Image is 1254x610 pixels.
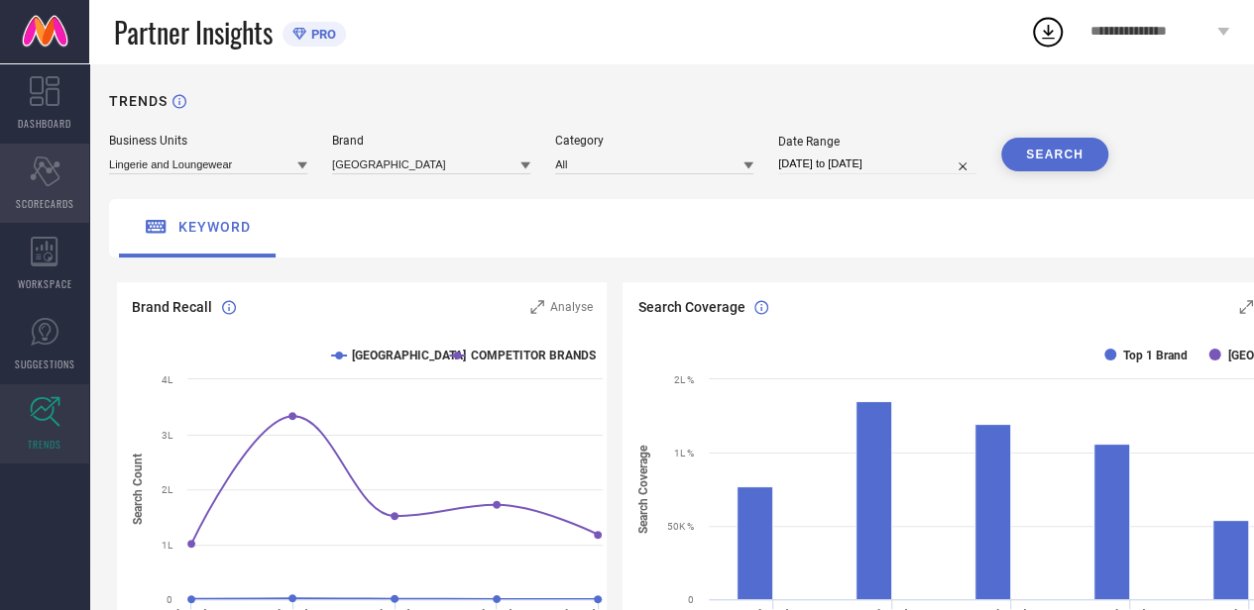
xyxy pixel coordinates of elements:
[132,299,212,315] span: Brand Recall
[162,540,173,551] text: 1L
[28,437,61,452] span: TRENDS
[549,300,592,314] span: Analyse
[636,445,650,534] tspan: Search Coverage
[688,594,694,605] text: 0
[530,300,544,314] svg: Zoom
[667,521,694,532] text: 50K %
[16,196,74,211] span: SCORECARDS
[470,349,595,362] text: COMPETITOR BRANDS
[109,134,307,148] div: Business Units
[167,594,172,605] text: 0
[306,27,336,42] span: PRO
[109,93,168,109] h1: TRENDS
[1001,138,1108,171] button: SEARCH
[162,374,173,385] text: 4L
[18,276,72,291] span: WORKSPACE
[332,134,530,148] div: Brand
[162,430,173,441] text: 3L
[674,374,694,385] text: 2L %
[1239,300,1253,314] svg: Zoom
[162,484,173,495] text: 2L
[18,116,71,131] span: DASHBOARD
[674,448,694,458] text: 1L %
[778,153,976,174] input: Select date range
[637,299,744,315] span: Search Coverage
[555,134,753,148] div: Category
[1123,349,1188,362] text: Top 1 Brand
[114,12,273,52] span: Partner Insights
[178,219,251,235] span: keyword
[352,349,466,362] text: [GEOGRAPHIC_DATA]
[1030,14,1066,50] div: Open download list
[131,454,145,525] tspan: Search Count
[778,135,976,149] div: Date Range
[15,356,75,371] span: SUGGESTIONS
